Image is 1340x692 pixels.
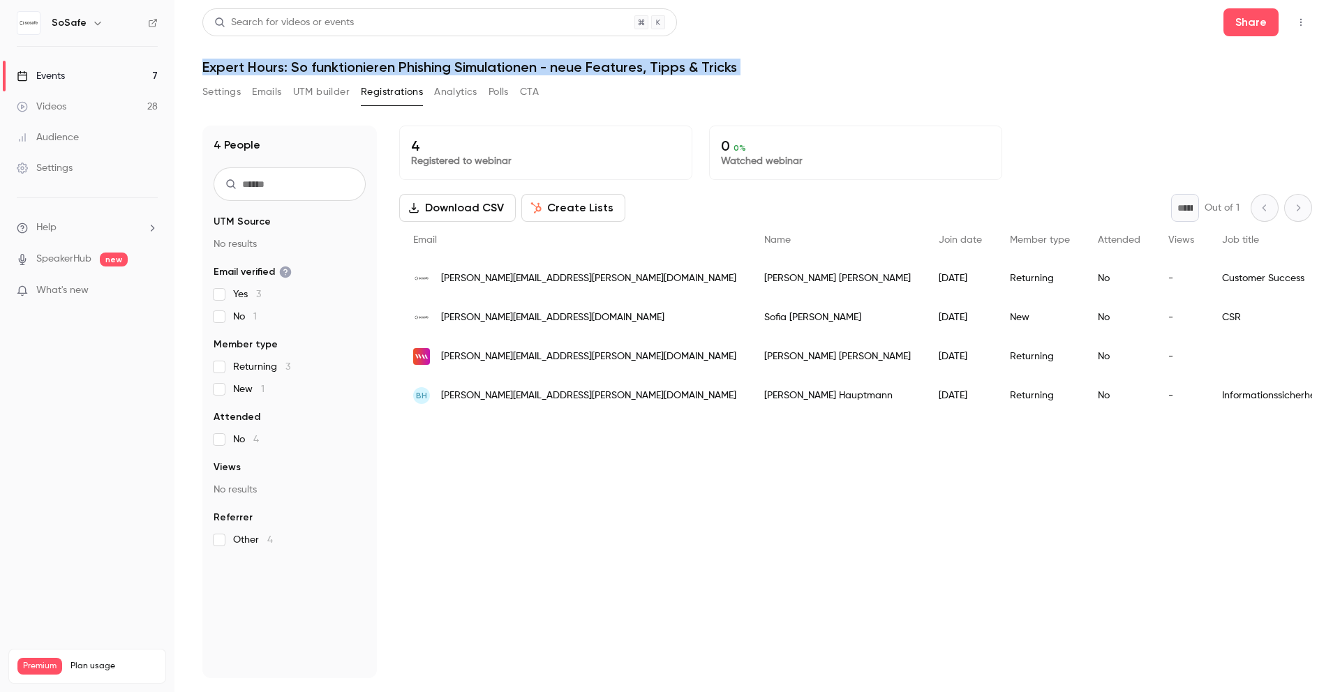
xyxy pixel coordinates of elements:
[214,215,366,547] section: facet-groups
[100,253,128,266] span: new
[413,235,437,245] span: Email
[411,154,680,168] p: Registered to webinar
[1084,376,1154,415] div: No
[411,137,680,154] p: 4
[17,12,40,34] img: SoSafe
[214,15,354,30] div: Search for videos or events
[17,130,79,144] div: Audience
[441,271,736,286] span: [PERSON_NAME][EMAIL_ADDRESS][PERSON_NAME][DOMAIN_NAME]
[1084,298,1154,337] div: No
[202,81,241,103] button: Settings
[214,215,271,229] span: UTM Source
[17,220,158,235] li: help-dropdown-opener
[750,259,925,298] div: [PERSON_NAME] [PERSON_NAME]
[253,312,257,322] span: 1
[233,433,259,446] span: No
[214,483,366,497] p: No results
[1222,235,1259,245] span: Job title
[233,360,290,374] span: Returning
[489,81,509,103] button: Polls
[17,100,66,114] div: Videos
[1223,8,1279,36] button: Share
[925,337,996,376] div: [DATE]
[36,220,57,235] span: Help
[939,235,982,245] span: Join date
[361,81,423,103] button: Registrations
[1084,337,1154,376] div: No
[521,194,625,222] button: Create Lists
[721,137,990,154] p: 0
[399,194,516,222] button: Download CSV
[996,298,1084,337] div: New
[434,81,477,103] button: Analytics
[202,59,1312,75] h1: Expert Hours: So funktionieren Phishing Simulationen - neue Features, Tipps & Tricks
[996,337,1084,376] div: Returning
[252,81,281,103] button: Emails
[1154,259,1208,298] div: -
[233,310,257,324] span: No
[413,348,430,365] img: fellowmind.com
[750,376,925,415] div: [PERSON_NAME] Hauptmann
[441,389,736,403] span: [PERSON_NAME][EMAIL_ADDRESS][PERSON_NAME][DOMAIN_NAME]
[750,298,925,337] div: Sofia [PERSON_NAME]
[1154,337,1208,376] div: -
[1010,235,1070,245] span: Member type
[285,362,290,372] span: 3
[141,285,158,297] iframe: Noticeable Trigger
[214,410,260,424] span: Attended
[413,309,430,326] img: sosafe.de
[520,81,539,103] button: CTA
[17,161,73,175] div: Settings
[214,237,366,251] p: No results
[214,137,260,153] h1: 4 People
[214,338,278,352] span: Member type
[52,16,87,30] h6: SoSafe
[1154,376,1208,415] div: -
[996,259,1084,298] div: Returning
[214,265,292,279] span: Email verified
[413,270,430,287] img: sosafe.de
[416,389,427,402] span: BH
[925,259,996,298] div: [DATE]
[441,310,664,325] span: [PERSON_NAME][EMAIL_ADDRESS][DOMAIN_NAME]
[1084,259,1154,298] div: No
[267,535,273,545] span: 4
[925,376,996,415] div: [DATE]
[441,349,736,364] span: [PERSON_NAME][EMAIL_ADDRESS][PERSON_NAME][DOMAIN_NAME]
[214,511,253,525] span: Referrer
[721,154,990,168] p: Watched webinar
[256,289,261,299] span: 3
[1205,201,1239,215] p: Out of 1
[214,460,241,474] span: Views
[17,658,62,675] span: Premium
[261,384,265,394] span: 1
[36,283,89,298] span: What's new
[36,252,91,266] a: SpeakerHub
[764,235,791,245] span: Name
[70,661,157,672] span: Plan usage
[1168,235,1194,245] span: Views
[17,69,65,83] div: Events
[996,376,1084,415] div: Returning
[233,382,265,396] span: New
[1098,235,1140,245] span: Attended
[233,533,273,547] span: Other
[750,337,925,376] div: [PERSON_NAME] [PERSON_NAME]
[293,81,350,103] button: UTM builder
[925,298,996,337] div: [DATE]
[233,287,261,301] span: Yes
[734,143,746,153] span: 0 %
[1154,298,1208,337] div: -
[253,435,259,444] span: 4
